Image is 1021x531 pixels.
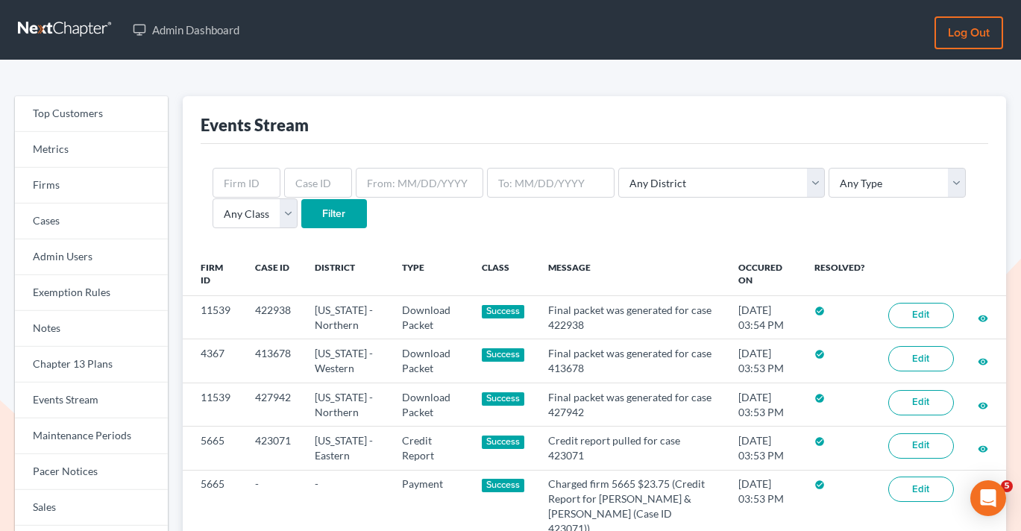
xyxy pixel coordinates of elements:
td: [DATE] 03:53 PM [726,339,802,383]
i: check_circle [814,480,825,490]
td: [DATE] 03:54 PM [726,296,802,339]
td: [US_STATE] - Eastern [303,427,390,470]
a: Log out [934,16,1003,49]
i: check_circle [814,393,825,403]
td: Final packet was generated for case 427942 [536,383,726,426]
td: Download Packet [390,383,470,426]
i: visibility [978,356,988,367]
th: Message [536,253,726,296]
a: Top Customers [15,96,168,132]
a: visibility [978,311,988,324]
td: Final packet was generated for case 422938 [536,296,726,339]
a: visibility [978,442,988,454]
td: Credit Report [390,427,470,470]
th: District [303,253,390,296]
td: Download Packet [390,339,470,383]
i: check_circle [814,306,825,316]
a: Edit [888,303,954,328]
a: visibility [978,354,988,367]
th: Occured On [726,253,802,296]
a: Firms [15,168,168,204]
a: Sales [15,490,168,526]
a: Admin Dashboard [125,16,247,43]
i: visibility [978,400,988,411]
td: 11539 [183,383,243,426]
a: Edit [888,346,954,371]
div: Open Intercom Messenger [970,480,1006,516]
i: check_circle [814,436,825,447]
th: Case ID [243,253,303,296]
span: 5 [1001,480,1013,492]
a: Edit [888,433,954,459]
a: Edit [888,390,954,415]
td: 427942 [243,383,303,426]
i: check_circle [814,349,825,359]
a: Exemption Rules [15,275,168,311]
th: Firm ID [183,253,243,296]
a: Edit [888,477,954,502]
th: Type [390,253,470,296]
td: 422938 [243,296,303,339]
th: Class [470,253,537,296]
td: Download Packet [390,296,470,339]
a: Events Stream [15,383,168,418]
a: Cases [15,204,168,239]
input: From: MM/DD/YYYY [356,168,483,198]
td: 423071 [243,427,303,470]
td: 5665 [183,427,243,470]
td: [DATE] 03:53 PM [726,383,802,426]
div: Success [482,436,525,449]
a: Metrics [15,132,168,168]
a: Notes [15,311,168,347]
td: Credit report pulled for case 423071 [536,427,726,470]
div: Success [482,479,525,492]
a: Chapter 13 Plans [15,347,168,383]
input: Case ID [284,168,352,198]
td: 413678 [243,339,303,383]
td: [US_STATE] - Northern [303,296,390,339]
div: Success [482,305,525,318]
td: 4367 [183,339,243,383]
td: [DATE] 03:53 PM [726,427,802,470]
input: Firm ID [213,168,280,198]
div: Events Stream [201,114,309,136]
a: Pacer Notices [15,454,168,490]
td: 11539 [183,296,243,339]
a: Maintenance Periods [15,418,168,454]
input: Filter [301,199,367,229]
td: Final packet was generated for case 413678 [536,339,726,383]
a: Admin Users [15,239,168,275]
input: To: MM/DD/YYYY [487,168,615,198]
a: visibility [978,398,988,411]
i: visibility [978,444,988,454]
th: Resolved? [802,253,876,296]
td: [US_STATE] - Western [303,339,390,383]
td: [US_STATE] - Northern [303,383,390,426]
i: visibility [978,313,988,324]
div: Success [482,392,525,406]
div: Success [482,348,525,362]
